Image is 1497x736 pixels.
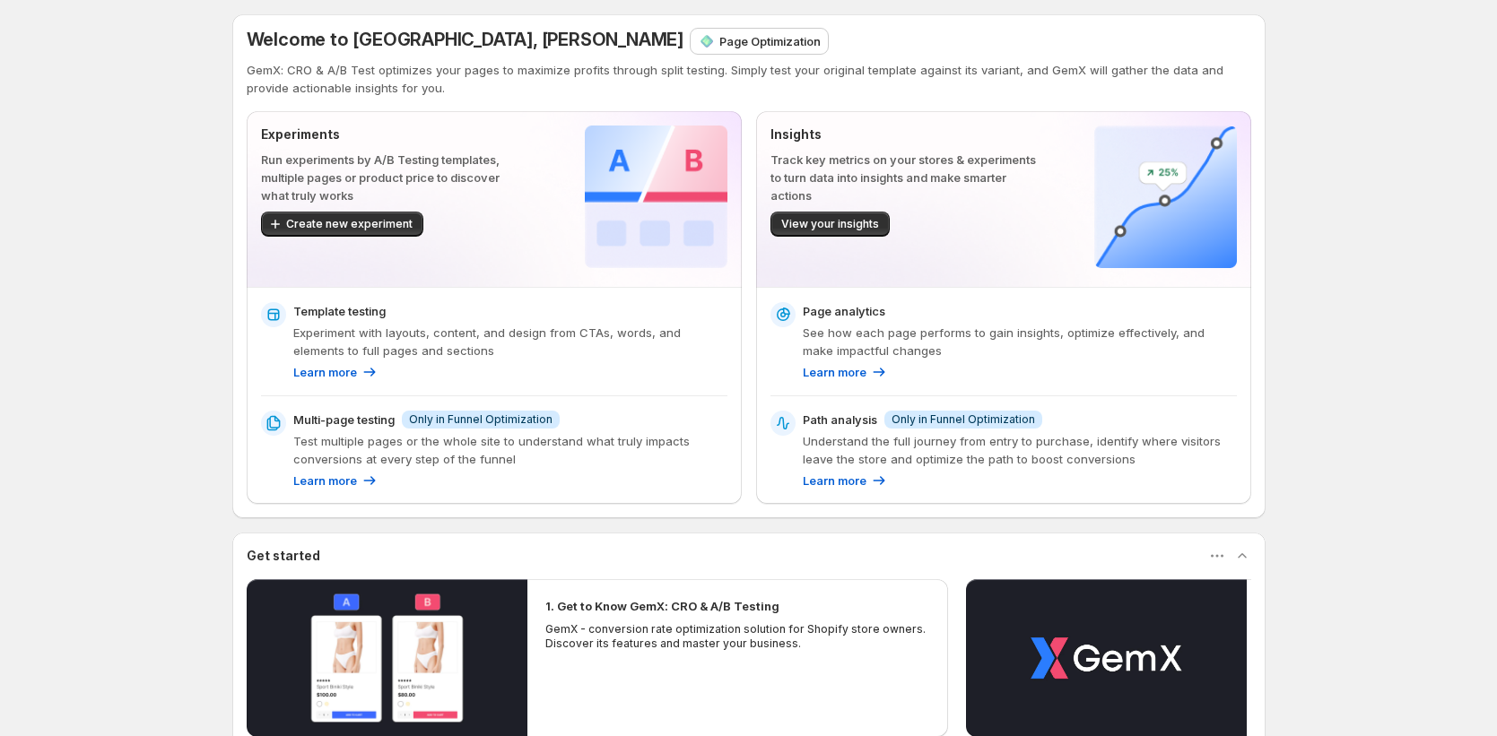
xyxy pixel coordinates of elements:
[293,472,379,489] a: Learn more
[293,302,386,320] p: Template testing
[770,212,890,237] button: View your insights
[545,597,779,615] h2: 1. Get to Know GemX: CRO & A/B Testing
[803,472,888,489] a: Learn more
[719,32,821,50] p: Page Optimization
[293,324,727,359] p: Experiment with layouts, content, and design from CTAs, words, and elements to full pages and sec...
[803,472,866,489] p: Learn more
[803,324,1237,359] p: See how each page performs to gain insights, optimize effectively, and make impactful changes
[293,363,357,381] p: Learn more
[247,29,683,50] span: Welcome to [GEOGRAPHIC_DATA], [PERSON_NAME]
[585,126,727,268] img: Experiments
[261,212,423,237] button: Create new experiment
[698,32,716,50] img: Page Optimization
[409,412,553,427] span: Only in Funnel Optimization
[803,363,888,381] a: Learn more
[293,472,357,489] p: Learn more
[781,217,879,231] span: View your insights
[892,412,1035,427] span: Only in Funnel Optimization
[770,126,1037,143] p: Insights
[293,363,379,381] a: Learn more
[293,411,395,429] p: Multi-page testing
[803,432,1237,468] p: Understand the full journey from entry to purchase, identify where visitors leave the store and o...
[247,61,1251,97] p: GemX: CRO & A/B Test optimizes your pages to maximize profits through split testing. Simply test ...
[803,411,877,429] p: Path analysis
[261,151,527,204] p: Run experiments by A/B Testing templates, multiple pages or product price to discover what truly ...
[286,217,413,231] span: Create new experiment
[803,302,885,320] p: Page analytics
[1094,126,1237,268] img: Insights
[803,363,866,381] p: Learn more
[261,126,527,143] p: Experiments
[247,547,320,565] h3: Get started
[293,432,727,468] p: Test multiple pages or the whole site to understand what truly impacts conversions at every step ...
[770,151,1037,204] p: Track key metrics on your stores & experiments to turn data into insights and make smarter actions
[545,622,931,651] p: GemX - conversion rate optimization solution for Shopify store owners. Discover its features and ...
